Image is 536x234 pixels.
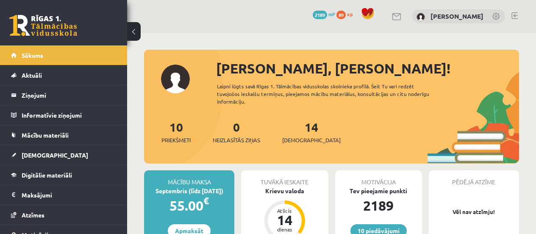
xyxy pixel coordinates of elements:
span: Aktuāli [22,71,42,79]
div: Pēdējā atzīme [429,170,519,186]
a: 2189 mP [313,11,335,17]
span: [DEMOGRAPHIC_DATA] [22,151,88,159]
span: Priekšmeti [161,136,191,144]
a: Mācību materiāli [11,125,117,145]
div: 14 [272,213,297,227]
a: Maksājumi [11,185,117,205]
span: [DEMOGRAPHIC_DATA] [282,136,341,144]
a: Rīgas 1. Tālmācības vidusskola [9,15,77,36]
div: Laipni lūgts savā Rīgas 1. Tālmācības vidusskolas skolnieka profilā. Šeit Tu vari redzēt tuvojošo... [217,82,442,105]
p: Vēl nav atzīmju! [433,208,515,216]
a: Informatīvie ziņojumi [11,105,117,125]
div: 55.00 [144,195,234,216]
div: [PERSON_NAME], [PERSON_NAME]! [216,58,519,79]
div: Atlicis [272,208,297,213]
a: Atzīmes [11,205,117,225]
a: 0Neizlasītās ziņas [213,119,260,144]
span: Mācību materiāli [22,131,69,139]
a: [DEMOGRAPHIC_DATA] [11,145,117,165]
div: Tev pieejamie punkti [335,186,422,195]
span: Digitālie materiāli [22,171,72,179]
legend: Maksājumi [22,185,117,205]
legend: Ziņojumi [22,85,117,105]
img: Viktorija Titova [417,13,425,21]
a: Digitālie materiāli [11,165,117,185]
span: Sākums [22,51,43,59]
a: 14[DEMOGRAPHIC_DATA] [282,119,341,144]
a: 10Priekšmeti [161,119,191,144]
a: Sākums [11,45,117,65]
span: € [203,195,209,207]
div: Septembris (līdz [DATE]) [144,186,234,195]
div: Krievu valoda [241,186,328,195]
span: Atzīmes [22,211,44,219]
a: Ziņojumi [11,85,117,105]
div: 2189 [335,195,422,216]
span: mP [328,11,335,17]
span: xp [347,11,353,17]
a: Aktuāli [11,65,117,85]
div: dienas [272,227,297,232]
div: Mācību maksa [144,170,234,186]
span: 89 [336,11,346,19]
span: Neizlasītās ziņas [213,136,260,144]
a: 89 xp [336,11,357,17]
span: 2189 [313,11,327,19]
legend: Informatīvie ziņojumi [22,105,117,125]
div: Tuvākā ieskaite [241,170,328,186]
a: [PERSON_NAME] [430,12,483,20]
div: Motivācija [335,170,422,186]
